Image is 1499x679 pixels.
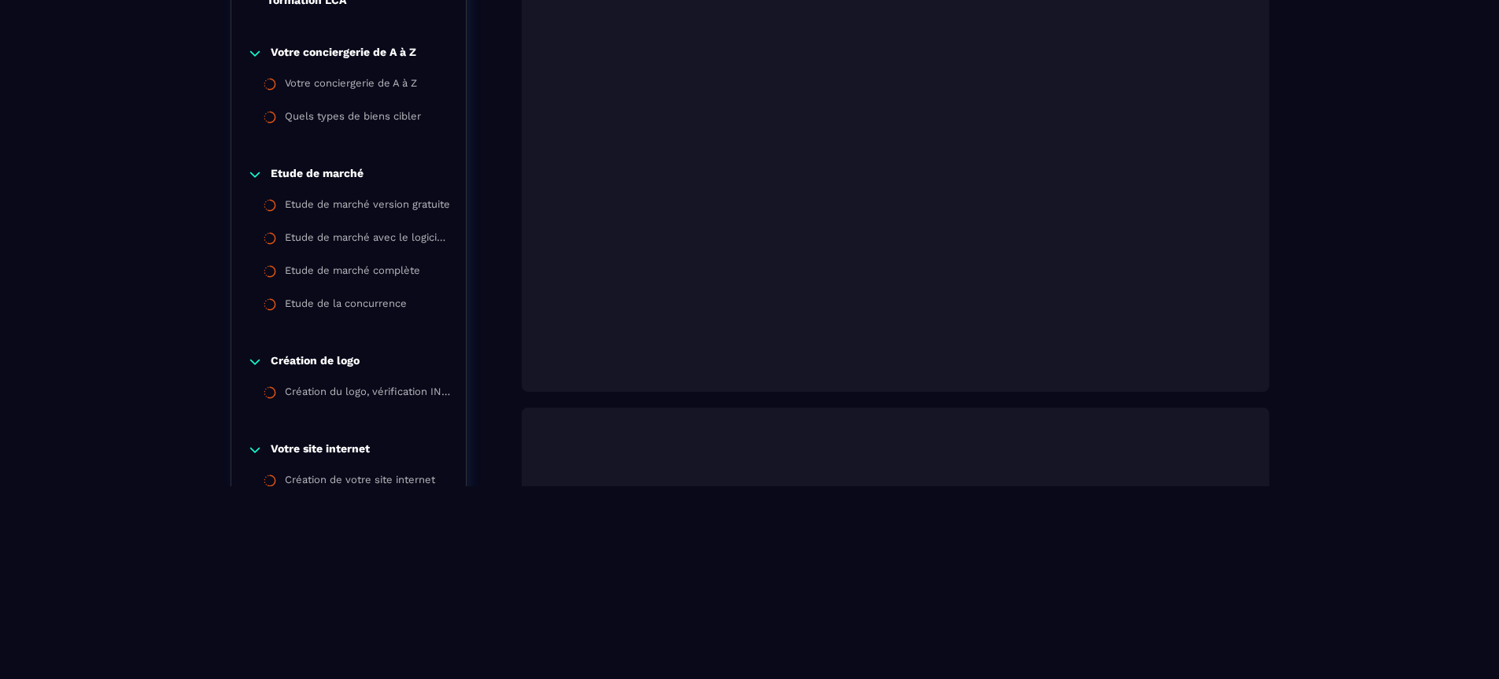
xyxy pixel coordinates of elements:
[271,46,416,61] p: Votre conciergerie de A à Z
[285,297,407,315] div: Etude de la concurrence
[271,442,370,458] p: Votre site internet
[271,354,360,370] p: Création de logo
[285,264,420,282] div: Etude de marché complète
[285,198,450,216] div: Etude de marché version gratuite
[271,167,364,183] p: Etude de marché
[285,110,421,127] div: Quels types de biens cibler
[285,231,450,249] div: Etude de marché avec le logiciel Airdna version payante
[285,474,435,491] div: Création de votre site internet
[285,386,450,403] div: Création du logo, vérification INPI
[285,77,417,94] div: Votre conciergerie de A à Z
